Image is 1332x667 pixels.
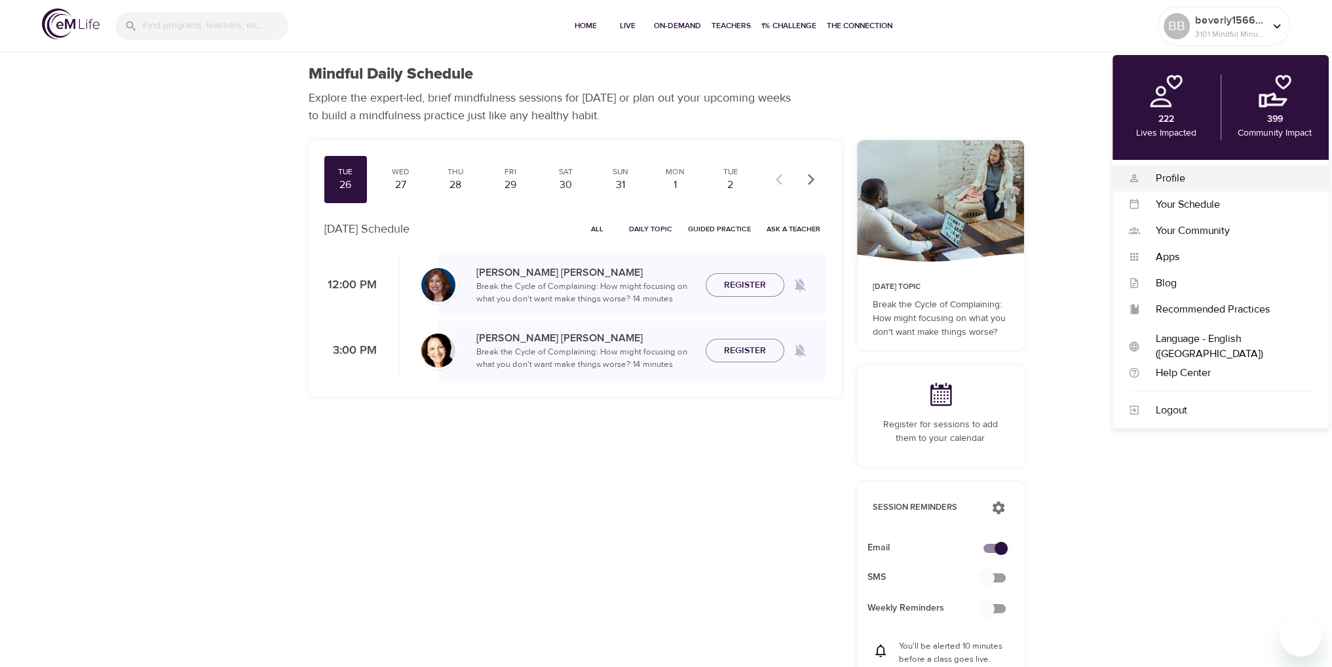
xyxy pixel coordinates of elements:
[827,19,892,33] span: The Connection
[549,166,582,178] div: Sat
[570,19,601,33] span: Home
[683,219,756,239] button: Guided Practice
[1140,171,1313,186] div: Profile
[784,335,816,366] span: Remind me when a class goes live every Tuesday at 3:00 PM
[439,178,472,193] div: 28
[624,219,677,239] button: Daily Topic
[1195,28,1265,40] p: 3101 Mindful Minutes
[324,342,377,360] p: 3:00 PM
[867,541,993,555] span: Email
[439,166,472,178] div: Thu
[899,640,1008,666] p: You'll be alerted 10 minutes before a class goes live.
[143,12,288,40] input: Find programs, teachers, etc...
[421,268,455,302] img: Elaine_Smookler-min.jpg
[1140,366,1313,381] div: Help Center
[659,166,692,178] div: Mon
[873,281,1008,293] p: [DATE] Topic
[476,346,695,372] p: Break the Cycle of Complaining: How might focusing on what you don't want make things worse? · 14...
[476,280,695,306] p: Break the Cycle of Complaining: How might focusing on what you don't want make things worse? · 14...
[761,219,826,239] button: Ask a Teacher
[873,418,1008,446] p: Register for sessions to add them to your calendar
[309,65,473,84] h1: Mindful Daily Schedule
[1259,75,1291,107] img: community.png
[724,343,766,359] span: Register
[324,220,409,238] p: [DATE] Schedule
[476,265,695,280] p: [PERSON_NAME] [PERSON_NAME]
[714,178,747,193] div: 2
[629,223,672,235] span: Daily Topic
[1140,332,1313,362] div: Language - English ([GEOGRAPHIC_DATA])
[330,166,362,178] div: Tue
[724,277,766,294] span: Register
[1164,13,1190,39] div: BB
[324,276,377,294] p: 12:00 PM
[384,166,417,178] div: Wed
[873,298,1008,339] p: Break the Cycle of Complaining: How might focusing on what you don't want make things worse?
[1140,276,1313,291] div: Blog
[659,178,692,193] div: 1
[549,178,582,193] div: 30
[688,223,751,235] span: Guided Practice
[706,339,784,363] button: Register
[1150,75,1183,107] img: personal.png
[494,178,527,193] div: 29
[604,166,637,178] div: Sun
[330,178,362,193] div: 26
[867,601,993,615] span: Weekly Reminders
[1136,126,1196,140] p: Lives Impacted
[1158,113,1174,126] p: 222
[1140,197,1313,212] div: Your Schedule
[714,166,747,178] div: Tue
[712,19,751,33] span: Teachers
[867,571,993,584] span: SMS
[1140,223,1313,238] div: Your Community
[309,89,800,124] p: Explore the expert-led, brief mindfulness sessions for [DATE] or plan out your upcoming weeks to ...
[612,19,643,33] span: Live
[654,19,701,33] span: On-Demand
[604,178,637,193] div: 31
[1140,403,1313,418] div: Logout
[1140,302,1313,317] div: Recommended Practices
[476,330,695,346] p: [PERSON_NAME] [PERSON_NAME]
[577,219,618,239] button: All
[767,223,820,235] span: Ask a Teacher
[1140,250,1313,265] div: Apps
[582,223,613,235] span: All
[42,9,100,39] img: logo
[384,178,417,193] div: 27
[761,19,816,33] span: 1% Challenge
[1267,113,1283,126] p: 399
[1195,12,1265,28] p: beverly1566334941
[873,501,978,514] p: Session Reminders
[1280,615,1322,657] iframe: Button to launch messaging window
[706,273,784,297] button: Register
[784,269,816,301] span: Remind me when a class goes live every Tuesday at 12:00 PM
[494,166,527,178] div: Fri
[1238,126,1312,140] p: Community Impact
[421,333,455,368] img: Laurie_Weisman-min.jpg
